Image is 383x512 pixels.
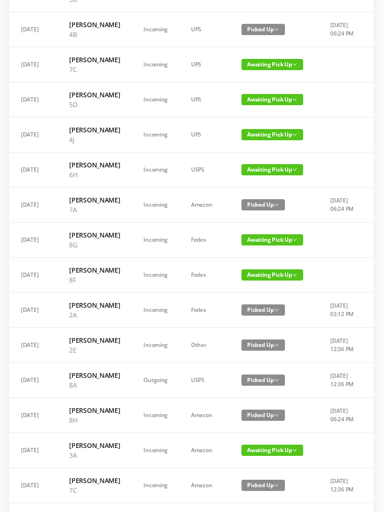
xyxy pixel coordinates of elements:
td: Amazon [179,468,230,503]
td: Incoming [132,117,179,152]
i: icon: down [292,448,297,453]
h6: [PERSON_NAME] [69,230,120,240]
h6: [PERSON_NAME] [69,195,120,205]
td: [DATE] 06:24 PM [319,12,368,47]
span: Picked Up [241,480,285,491]
td: [DATE] 06:24 PM [319,187,368,223]
span: Picked Up [241,199,285,210]
td: USPS [179,363,230,398]
td: Incoming [132,293,179,328]
td: [DATE] [9,187,57,223]
i: icon: down [292,132,297,137]
td: Outgoing [132,363,179,398]
td: Amazon [179,398,230,433]
h6: [PERSON_NAME] [69,440,120,450]
td: USPS [179,152,230,187]
td: Incoming [132,82,179,117]
span: Awaiting Pick Up [241,94,303,105]
p: 2E [69,345,120,355]
span: Awaiting Pick Up [241,445,303,456]
td: [DATE] [9,223,57,258]
h6: [PERSON_NAME] [69,265,120,275]
p: 4J [69,135,120,144]
i: icon: down [274,27,279,32]
p: 7C [69,65,120,74]
span: Picked Up [241,24,285,35]
h6: [PERSON_NAME] [69,55,120,65]
td: [DATE] [9,82,57,117]
td: Incoming [132,223,179,258]
span: Awaiting Pick Up [241,164,303,175]
span: Picked Up [241,339,285,351]
td: [DATE] [9,328,57,363]
td: Amazon [179,187,230,223]
i: icon: down [274,378,279,382]
p: 5D [69,100,120,109]
td: [DATE] [9,47,57,82]
span: Picked Up [241,375,285,386]
h6: [PERSON_NAME] [69,300,120,310]
td: Incoming [132,12,179,47]
td: [DATE] [9,258,57,293]
i: icon: down [274,413,279,418]
i: icon: down [274,483,279,488]
p: 3A [69,450,120,460]
td: UPS [179,117,230,152]
span: Awaiting Pick Up [241,59,303,70]
td: Incoming [132,47,179,82]
span: Awaiting Pick Up [241,269,303,281]
p: 7C [69,485,120,495]
td: UPS [179,82,230,117]
td: Fedex [179,258,230,293]
td: UPS [179,47,230,82]
i: icon: down [274,202,279,207]
h6: [PERSON_NAME] [69,335,120,345]
td: [DATE] 12:36 PM [319,468,368,503]
i: icon: down [292,62,297,67]
td: Incoming [132,398,179,433]
i: icon: down [274,343,279,347]
i: icon: down [292,273,297,277]
p: 4B [69,29,120,39]
td: [DATE] 12:36 PM [319,328,368,363]
h6: [PERSON_NAME] [69,160,120,170]
td: Fedex [179,223,230,258]
span: Awaiting Pick Up [241,129,303,140]
p: 8G [69,240,120,250]
td: [DATE] [9,433,57,468]
h6: [PERSON_NAME] [69,125,120,135]
span: Awaiting Pick Up [241,234,303,245]
p: 2A [69,310,120,320]
td: Incoming [132,433,179,468]
td: [DATE] [9,152,57,187]
i: icon: down [274,308,279,312]
h6: [PERSON_NAME] [69,20,120,29]
span: Picked Up [241,410,285,421]
td: Incoming [132,328,179,363]
td: Incoming [132,152,179,187]
i: icon: down [292,238,297,242]
p: 8H [69,415,120,425]
td: [DATE] [9,398,57,433]
td: Fedex [179,293,230,328]
td: [DATE] [9,12,57,47]
p: 7A [69,205,120,215]
td: Amazon [179,433,230,468]
td: [DATE] [9,117,57,152]
h6: [PERSON_NAME] [69,476,120,485]
td: Other [179,328,230,363]
p: 8A [69,380,120,390]
td: UPS [179,12,230,47]
td: Incoming [132,258,179,293]
td: [DATE] [9,468,57,503]
h6: [PERSON_NAME] [69,90,120,100]
h6: [PERSON_NAME] [69,405,120,415]
td: [DATE] 03:12 PM [319,293,368,328]
i: icon: down [292,97,297,102]
p: 6H [69,170,120,180]
i: icon: down [292,167,297,172]
p: 8F [69,275,120,285]
td: Incoming [132,187,179,223]
td: Incoming [132,468,179,503]
h6: [PERSON_NAME] [69,370,120,380]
